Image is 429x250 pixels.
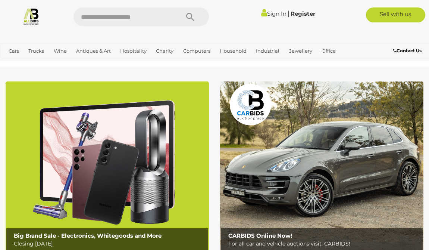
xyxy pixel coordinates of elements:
[6,57,27,70] a: Sports
[366,7,425,22] a: Sell with us
[393,47,423,55] a: Contact Us
[228,239,419,249] p: For all car and vehicle auctions visit: CARBIDS!
[153,45,176,57] a: Charity
[228,232,292,239] b: CARBIDS Online Now!
[14,232,162,239] b: Big Brand Sale - Electronics, Whitegoods and More
[291,10,315,17] a: Register
[288,9,289,18] span: |
[6,45,22,57] a: Cars
[286,45,315,57] a: Jewellery
[73,45,114,57] a: Antiques & Art
[393,48,422,53] b: Contact Us
[22,7,40,25] img: Allbids.com.au
[51,45,70,57] a: Wine
[25,45,47,57] a: Trucks
[261,10,286,17] a: Sign In
[253,45,282,57] a: Industrial
[319,45,339,57] a: Office
[172,7,209,26] button: Search
[117,45,150,57] a: Hospitality
[14,239,204,249] p: Closing [DATE]
[217,45,250,57] a: Household
[180,45,213,57] a: Computers
[30,57,89,70] a: [GEOGRAPHIC_DATA]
